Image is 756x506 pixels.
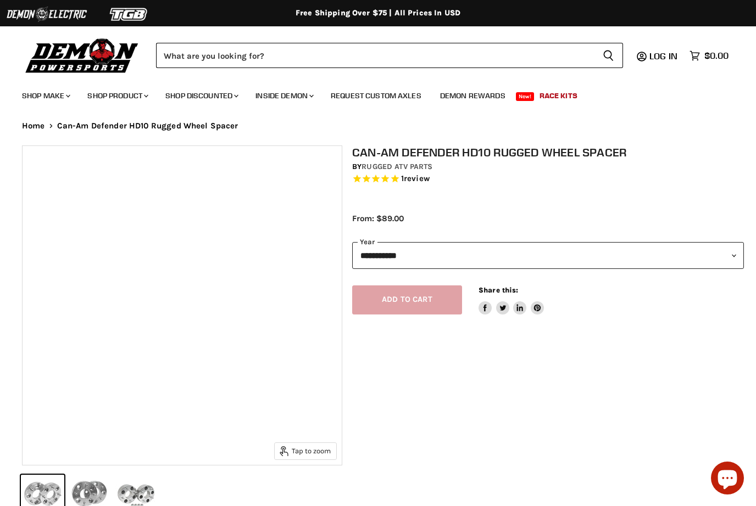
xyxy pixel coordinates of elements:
a: $0.00 [684,48,734,64]
img: Demon Electric Logo 2 [5,4,88,25]
form: Product [156,43,623,68]
inbox-online-store-chat: Shopify online store chat [708,462,747,497]
a: Shop Make [14,85,77,107]
a: Request Custom Axles [323,85,430,107]
a: Inside Demon [247,85,320,107]
a: Demon Rewards [432,85,514,107]
span: Rated 5.0 out of 5 stars 1 reviews [352,173,744,185]
span: Log in [649,50,677,61]
a: Race Kits [531,85,586,107]
span: Tap to zoom [280,446,331,456]
span: From: $89.00 [352,213,404,223]
button: Tap to zoom [275,443,336,459]
img: Demon Powersports [22,36,142,75]
h1: Can-Am Defender HD10 Rugged Wheel Spacer [352,145,744,159]
div: by [352,161,744,173]
select: year [352,242,744,269]
aside: Share this: [479,285,544,314]
span: $0.00 [704,50,729,61]
span: New! [516,92,535,101]
button: Search [594,43,623,68]
a: Log in [644,51,684,61]
input: Search [156,43,594,68]
span: 1 reviews [401,173,430,183]
span: Can-Am Defender HD10 Rugged Wheel Spacer [57,121,238,131]
span: Share this: [479,286,518,294]
a: Shop Discounted [157,85,245,107]
a: Home [22,121,45,131]
a: Rugged ATV Parts [362,162,432,171]
ul: Main menu [14,80,726,107]
span: review [404,173,430,183]
a: Shop Product [79,85,155,107]
img: TGB Logo 2 [88,4,170,25]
